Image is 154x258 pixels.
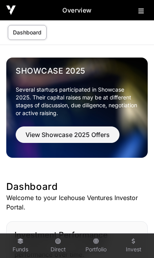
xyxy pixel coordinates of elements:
[14,229,140,240] h2: Investment Performance
[6,58,148,158] img: Showcase 2025
[6,5,16,15] img: Icehouse Ventures Logo
[6,180,148,193] h1: Dashboard
[80,235,112,256] a: Portfolio
[16,86,138,117] p: Several startups participated in Showcase 2025. Their capital raises may be at different stages o...
[16,65,138,76] a: Showcase 2025
[5,235,36,256] a: Funds
[8,25,47,40] a: Dashboard
[16,5,138,15] h2: Overview
[6,193,148,212] p: Welcome to your Icehouse Ventures Investor Portal.
[118,235,149,256] a: Invest
[16,134,120,142] a: View Showcase 2025 Offers
[42,235,74,256] a: Direct
[16,126,120,143] button: View Showcase 2025 Offers
[25,130,110,139] span: View Showcase 2025 Offers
